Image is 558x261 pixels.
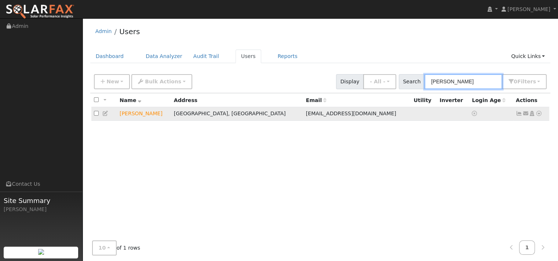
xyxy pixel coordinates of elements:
span: Bulk Actions [145,79,181,84]
a: Edit User [102,110,109,116]
span: Email [306,97,327,103]
a: No login access [472,110,478,116]
img: retrieve [38,249,44,255]
span: 10 [99,245,106,251]
div: Actions [516,97,547,104]
a: Admin [95,28,112,34]
div: [PERSON_NAME] [4,206,79,213]
img: SolarFax [6,4,74,19]
a: Not connected [516,110,522,116]
input: Search [424,74,502,89]
td: Lead [117,107,171,121]
span: [EMAIL_ADDRESS][DOMAIN_NAME] [306,110,396,116]
span: Name [120,97,141,103]
span: of 1 rows [92,240,141,255]
a: geebus77@gmail.com [522,110,529,117]
a: 1 [519,240,535,255]
span: s [533,79,536,84]
button: 10 [92,240,117,255]
div: Address [174,97,301,104]
a: Data Analyzer [140,50,188,63]
a: Reports [272,50,303,63]
a: Other actions [536,110,542,117]
button: - All - [363,74,396,89]
a: Login As [529,110,535,116]
a: Audit Trail [188,50,225,63]
button: New [94,74,130,89]
span: Display [336,74,364,89]
div: Utility [413,97,434,104]
button: Bulk Actions [131,74,192,89]
span: Site Summary [4,196,79,206]
div: Inverter [440,97,467,104]
button: 0Filters [502,74,547,89]
span: Filter [517,79,536,84]
a: Dashboard [90,50,130,63]
span: Days since last login [472,97,506,103]
span: New [106,79,119,84]
a: Quick Links [506,50,550,63]
a: Users [119,27,140,36]
span: [PERSON_NAME] [507,6,550,12]
td: [GEOGRAPHIC_DATA], [GEOGRAPHIC_DATA] [171,107,303,121]
a: Users [236,50,261,63]
span: Search [399,74,425,89]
